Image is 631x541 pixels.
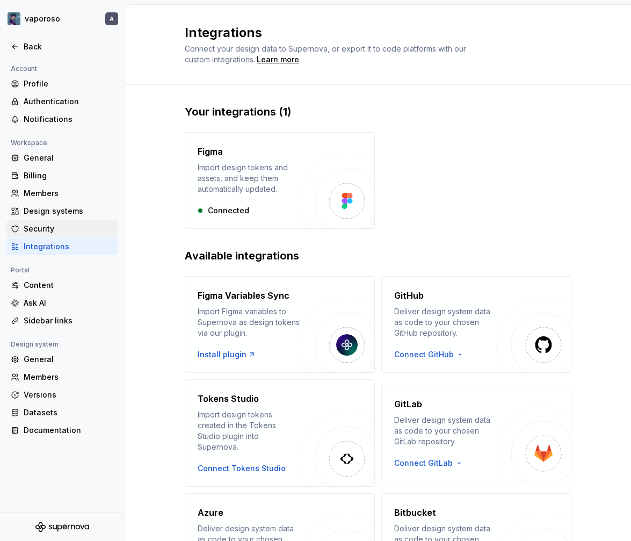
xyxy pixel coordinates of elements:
[381,276,571,373] button: GitHubDeliver design system data as code to your chosen GitHub repository.Connect GitHub
[6,386,118,403] a: Versions
[394,306,496,338] div: Deliver design system data as code to your chosen GitHub repository.
[24,298,114,308] div: Ask AI
[185,104,571,119] h2: Your integrations (1)
[394,415,496,447] div: Deliver design system data as code to your chosen GitLab repository.
[24,78,114,89] div: Profile
[8,12,20,25] img: 15d33806-cace-49d9-90a8-66143e56bcd3.png
[24,114,114,125] div: Notifications
[257,54,299,65] a: Learn more
[6,351,118,368] a: General
[35,522,89,532] svg: Supernova Logo
[185,276,375,373] button: Figma Variables SyncImport Figma variables to Supernova as design tokens via our plugin.Install p...
[198,349,256,360] a: Install plugin
[185,44,468,64] span: Connect your design data to Supernova, or export it to code platforms with our custom integrations.
[6,422,118,439] a: Documentation
[6,264,34,277] div: Portal
[24,188,114,199] div: Members
[6,149,118,167] a: General
[394,398,422,410] h4: GitLab
[24,280,114,291] div: Content
[6,294,118,312] a: Ask AI
[6,62,41,75] div: Account
[24,153,114,163] div: General
[394,506,436,519] h4: Bitbucket
[6,185,118,202] a: Members
[6,338,63,351] div: Design system
[6,220,118,237] a: Security
[24,241,114,252] div: Integrations
[198,506,223,519] h4: Azure
[6,93,118,110] a: Authentication
[24,41,114,52] div: Back
[381,379,571,487] button: GitLabDeliver design system data as code to your chosen GitLab repository.Connect GitLab
[394,458,453,468] span: Connect GitLab
[24,315,114,326] div: Sidebar links
[198,392,259,405] h4: Tokens Studio
[6,38,118,55] a: Back
[255,56,301,64] span: .
[24,206,114,217] div: Design systems
[394,289,424,302] h4: GitHub
[6,277,118,294] a: Content
[198,306,300,338] div: Import Figma variables to Supernova as design tokens via our plugin.
[198,463,286,474] button: Connect Tokens Studio
[6,111,118,128] a: Notifications
[198,409,300,452] div: Import design tokens created in the Tokens Studio plugin into Supernova.
[394,458,468,468] button: Connect GitLab
[185,24,468,41] h2: Integrations
[24,223,114,234] div: Security
[185,132,375,229] button: FigmaImport design tokens and assets, and keep them automatically updated.Connected
[185,248,571,263] h2: Available integrations
[24,425,114,436] div: Documentation
[6,203,118,220] a: Design systems
[6,167,118,184] a: Billing
[24,354,114,365] div: General
[198,289,289,302] h4: Figma Variables Sync
[6,136,52,149] div: Workspace
[394,349,454,360] span: Connect GitHub
[394,349,469,360] button: Connect GitHub
[24,407,114,418] div: Datasets
[198,145,223,158] h4: Figma
[185,379,375,487] button: Tokens StudioImport design tokens created in the Tokens Studio plugin into Supernova.Connect Toke...
[24,389,114,400] div: Versions
[198,162,300,194] div: Import design tokens and assets, and keep them automatically updated.
[24,170,114,181] div: Billing
[6,404,118,421] a: Datasets
[6,238,118,255] a: Integrations
[2,7,122,31] button: vaporosoA
[25,13,60,24] div: vaporoso
[24,96,114,107] div: Authentication
[6,312,118,329] a: Sidebar links
[110,15,114,23] div: A
[6,75,118,92] a: Profile
[24,372,114,383] div: Members
[6,369,118,386] a: Members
